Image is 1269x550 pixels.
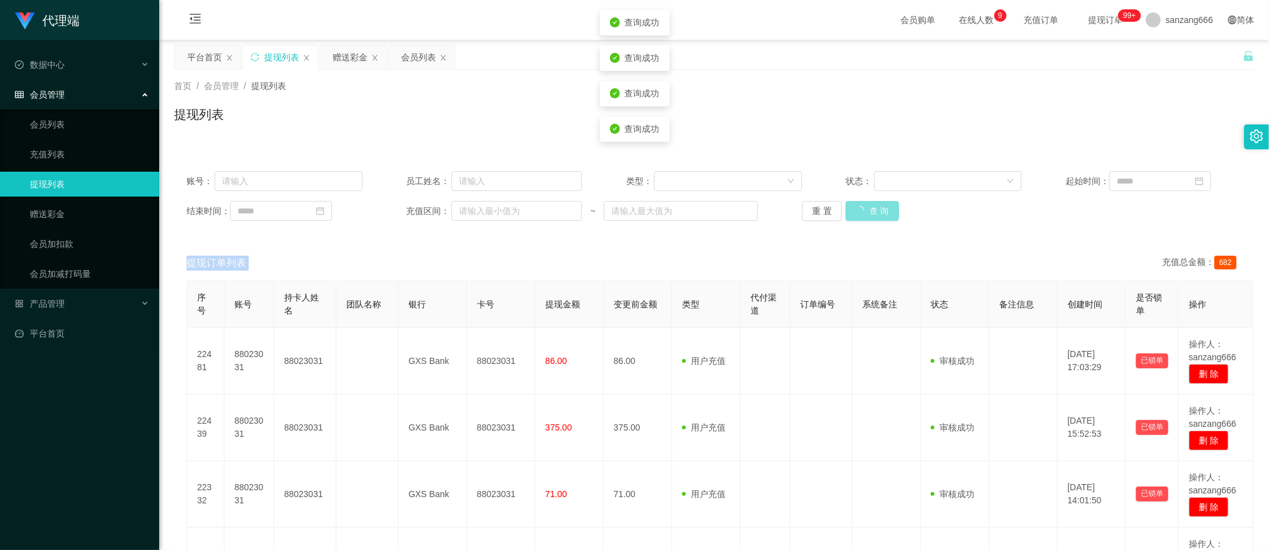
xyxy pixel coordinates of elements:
td: 88023031 [467,328,535,394]
span: 备注信息 [999,299,1034,309]
span: 提现列表 [251,81,286,91]
span: 审核成功 [931,422,974,432]
i: 图标: table [15,90,24,99]
td: 88023031 [224,328,274,394]
i: icon: check-circle [610,53,620,63]
span: 状态： [846,175,874,188]
td: [DATE] 14:01:50 [1058,461,1126,528]
i: 图标: calendar [316,207,325,215]
td: 22481 [187,328,224,394]
span: 创建时间 [1068,299,1102,309]
span: 71.00 [545,489,567,499]
input: 请输入最小值为 [451,201,583,221]
td: 88023031 [467,394,535,461]
span: 查询成功 [625,124,660,134]
button: 删 除 [1189,364,1229,384]
div: 赠送彩金 [333,45,367,69]
span: 提现金额 [545,299,580,309]
input: 请输入 [215,171,362,191]
div: 提现列表 [264,45,299,69]
td: 375.00 [604,394,672,461]
img: logo.9652507e.png [15,12,35,30]
span: 类型 [682,299,699,309]
i: 图标: close [440,54,447,62]
span: 首页 [174,81,192,91]
span: 375.00 [545,422,572,432]
td: 22332 [187,461,224,528]
span: / [244,81,246,91]
i: icon: check-circle [610,88,620,98]
td: GXS Bank [399,394,467,461]
span: 查询成功 [625,17,660,27]
button: 删 除 [1189,497,1229,517]
i: 图标: close [371,54,379,62]
i: 图标: unlock [1243,50,1254,62]
span: 在线人数 [953,16,1000,24]
i: 图标: menu-fold [174,1,216,40]
span: 团队名称 [346,299,381,309]
span: 用户充值 [682,422,726,432]
p: 9 [998,9,1002,22]
span: 用户充值 [682,356,726,366]
a: 提现列表 [30,172,149,197]
span: 用户充值 [682,489,726,499]
span: 系统备注 [862,299,897,309]
span: 充值订单 [1018,16,1065,24]
div: 充值总金额： [1162,256,1242,271]
span: 产品管理 [15,299,65,309]
span: 卡号 [477,299,494,309]
i: 图标: sync [251,53,259,62]
span: 状态 [931,299,948,309]
span: 86.00 [545,356,567,366]
span: 682 [1214,256,1237,269]
span: 结束时间： [187,205,230,218]
td: 71.00 [604,461,672,528]
i: 图标: close [226,54,233,62]
td: 88023031 [224,394,274,461]
td: 86.00 [604,328,672,394]
a: 赠送彩金 [30,202,149,226]
span: 审核成功 [931,356,974,366]
span: 提现订单 [1082,16,1130,24]
i: 图标: check-circle-o [15,60,24,69]
div: 平台首页 [187,45,222,69]
i: icon: check-circle [610,124,620,134]
span: 操作人：sanzang666 [1189,472,1236,495]
a: 会员加扣款 [30,231,149,256]
button: 已锁单 [1136,353,1168,368]
span: 查询成功 [625,88,660,98]
input: 请输入 [451,171,583,191]
button: 删 除 [1189,431,1229,450]
td: GXS Bank [399,328,467,394]
span: 操作人：sanzang666 [1189,406,1236,429]
span: 起始时间： [1066,175,1109,188]
span: 持卡人姓名 [284,292,319,315]
i: 图标: close [303,54,310,62]
td: 88023031 [274,328,336,394]
td: GXS Bank [399,461,467,528]
span: 员工姓名： [407,175,451,188]
span: ~ [582,205,604,218]
span: 账号 [234,299,252,309]
span: 提现订单列表 [187,256,246,271]
td: 88023031 [274,394,336,461]
button: 重 置 [802,201,842,221]
a: 充值列表 [30,142,149,167]
td: 22439 [187,394,224,461]
td: [DATE] 17:03:29 [1058,328,1126,394]
span: 变更前金额 [614,299,657,309]
span: 账号： [187,175,215,188]
a: 图标: dashboard平台首页 [15,321,149,346]
span: 序号 [197,292,206,315]
input: 请输入最大值为 [604,201,758,221]
h1: 提现列表 [174,105,224,124]
span: 类型： [626,175,654,188]
span: 数据中心 [15,60,65,70]
span: 代付渠道 [750,292,777,315]
i: 图标: down [787,177,795,186]
span: 订单编号 [800,299,835,309]
span: 充值区间： [407,205,451,218]
i: 图标: appstore-o [15,299,24,308]
span: 操作人：sanzang666 [1189,339,1236,362]
i: 图标: setting [1250,129,1263,143]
